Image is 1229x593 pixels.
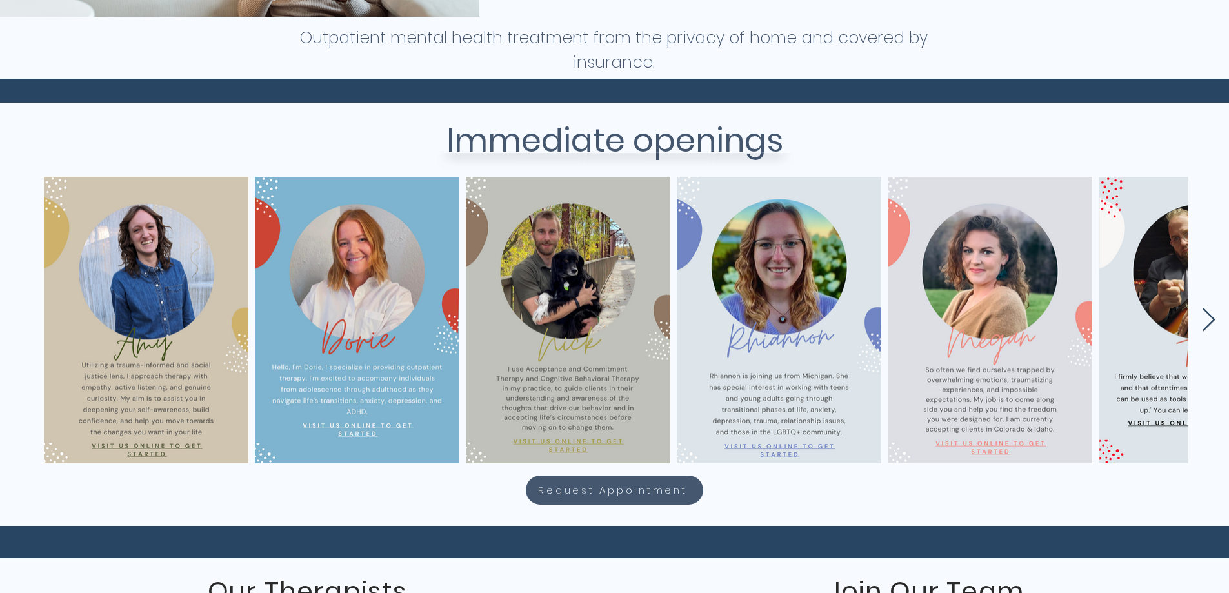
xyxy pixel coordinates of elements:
[538,483,687,498] span: Request Appointment
[526,476,703,505] a: Request Appointment
[1201,308,1216,333] button: Next Item
[299,26,929,75] h1: Outpatient mental health treatment from the privacy of home and covered by insurance.
[255,177,459,463] img: Dorie.png
[299,116,931,165] h2: Immediate openings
